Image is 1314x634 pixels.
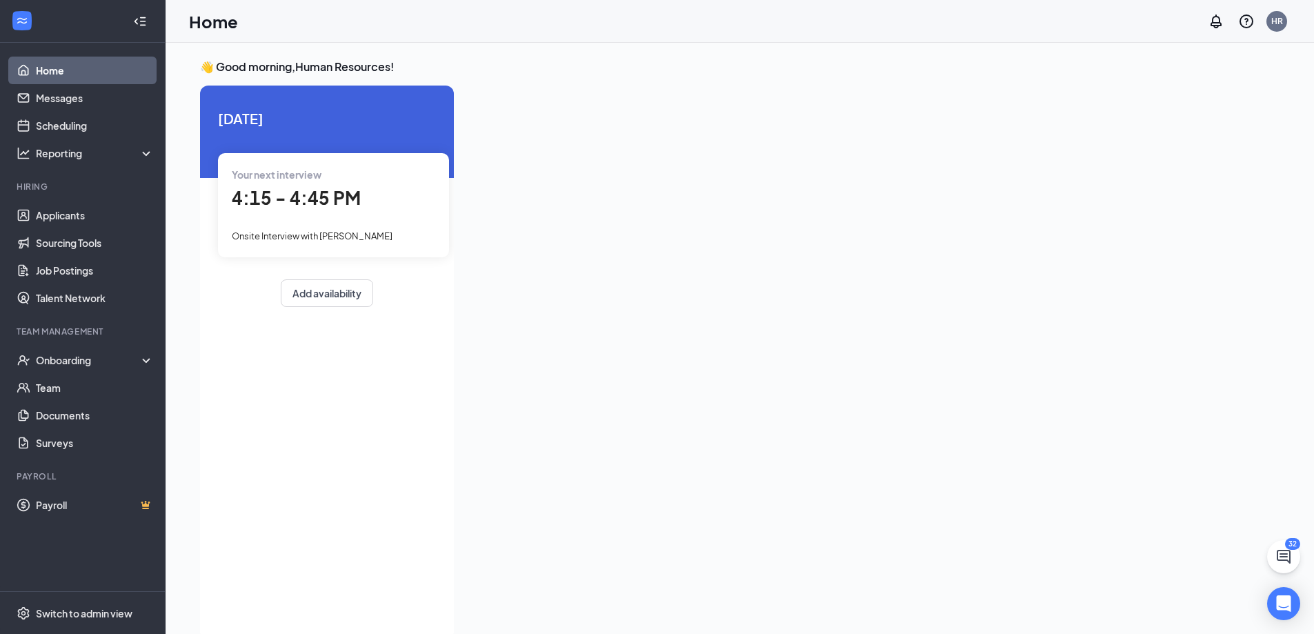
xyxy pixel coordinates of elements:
[232,168,321,181] span: Your next interview
[232,230,392,241] span: Onsite Interview with [PERSON_NAME]
[36,374,154,402] a: Team
[15,14,29,28] svg: WorkstreamLogo
[36,84,154,112] a: Messages
[36,112,154,139] a: Scheduling
[36,284,154,312] a: Talent Network
[1238,13,1255,30] svg: QuestionInfo
[1271,15,1283,27] div: HR
[232,186,361,209] span: 4:15 - 4:45 PM
[1285,538,1300,550] div: 32
[281,279,373,307] button: Add availability
[17,181,151,192] div: Hiring
[36,257,154,284] a: Job Postings
[36,429,154,457] a: Surveys
[36,491,154,519] a: PayrollCrown
[17,146,30,160] svg: Analysis
[36,146,155,160] div: Reporting
[17,326,151,337] div: Team Management
[1267,587,1300,620] div: Open Intercom Messenger
[36,229,154,257] a: Sourcing Tools
[36,353,142,367] div: Onboarding
[218,108,436,129] span: [DATE]
[17,470,151,482] div: Payroll
[36,606,132,620] div: Switch to admin view
[17,353,30,367] svg: UserCheck
[200,59,1237,75] h3: 👋 Good morning, Human Resources !
[189,10,238,33] h1: Home
[36,201,154,229] a: Applicants
[1208,13,1224,30] svg: Notifications
[133,14,147,28] svg: Collapse
[1267,540,1300,573] button: ChatActive
[36,402,154,429] a: Documents
[36,57,154,84] a: Home
[1275,548,1292,565] svg: ChatActive
[17,606,30,620] svg: Settings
